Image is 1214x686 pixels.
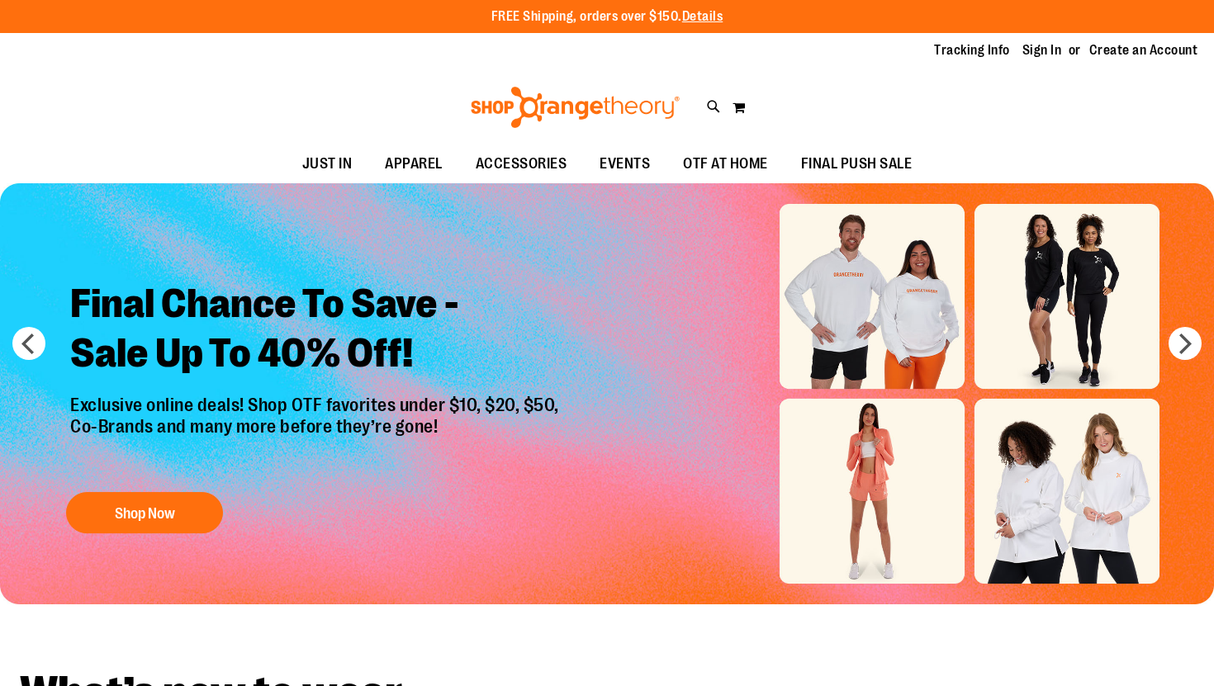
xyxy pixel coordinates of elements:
[583,145,666,183] a: EVENTS
[12,327,45,360] button: prev
[468,87,682,128] img: Shop Orangetheory
[385,145,443,182] span: APPAREL
[1022,41,1062,59] a: Sign In
[1089,41,1198,59] a: Create an Account
[785,145,929,183] a: FINAL PUSH SALE
[58,267,576,542] a: Final Chance To Save -Sale Up To 40% Off! Exclusive online deals! Shop OTF favorites under $10, $...
[58,395,576,475] p: Exclusive online deals! Shop OTF favorites under $10, $20, $50, Co-Brands and many more before th...
[476,145,567,182] span: ACCESSORIES
[286,145,369,183] a: JUST IN
[682,9,723,24] a: Details
[302,145,353,182] span: JUST IN
[459,145,584,183] a: ACCESSORIES
[491,7,723,26] p: FREE Shipping, orders over $150.
[934,41,1010,59] a: Tracking Info
[801,145,913,182] span: FINAL PUSH SALE
[600,145,650,182] span: EVENTS
[666,145,785,183] a: OTF AT HOME
[368,145,459,183] a: APPAREL
[683,145,768,182] span: OTF AT HOME
[1169,327,1202,360] button: next
[58,267,576,395] h2: Final Chance To Save - Sale Up To 40% Off!
[66,492,223,533] button: Shop Now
